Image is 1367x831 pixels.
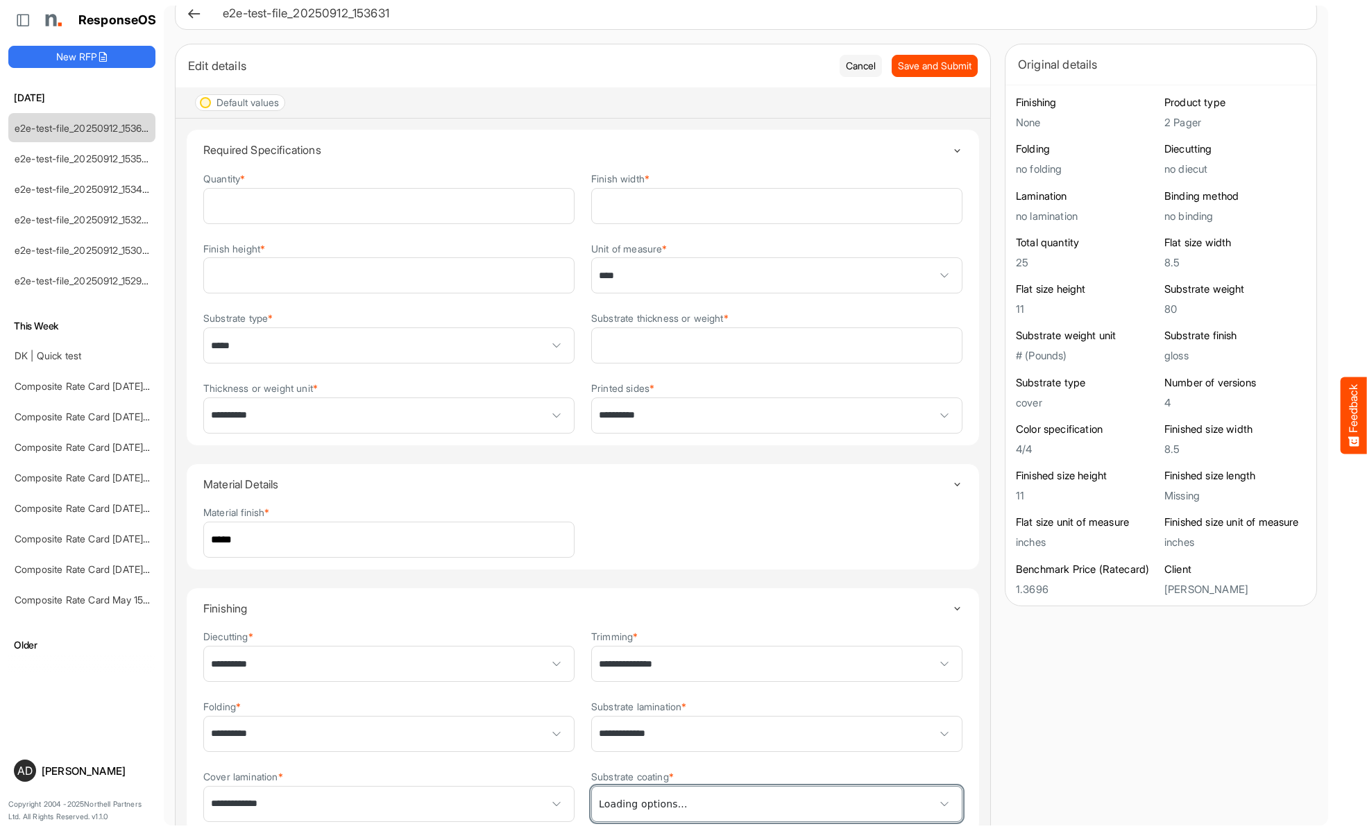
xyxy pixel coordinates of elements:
[15,122,151,134] a: e2e-test-file_20250912_153631
[591,383,654,393] label: Printed sides
[203,243,265,254] label: Finish height
[1016,189,1157,203] h6: Lamination
[15,244,152,256] a: e2e-test-file_20250912_153016
[1164,443,1306,455] h5: 8.5
[38,6,66,34] img: Northell
[1164,303,1306,315] h5: 80
[1016,282,1157,296] h6: Flat size height
[203,701,241,712] label: Folding
[1164,397,1306,409] h5: 4
[1016,350,1157,361] h5: # (Pounds)
[1164,163,1306,175] h5: no diecut
[203,383,318,393] label: Thickness or weight unit
[591,631,638,642] label: Trimming
[42,766,150,776] div: [PERSON_NAME]
[892,55,978,77] button: Save and Submit Progress
[1164,469,1306,483] h6: Finished size length
[203,507,270,517] label: Material finish
[1341,377,1367,454] button: Feedback
[1016,117,1157,128] h5: None
[15,153,151,164] a: e2e-test-file_20250912_153518
[223,8,1294,19] h6: e2e-test-file_20250912_153631
[203,130,962,170] summary: Toggle content
[591,173,649,184] label: Finish width
[8,637,155,653] h6: Older
[591,701,686,712] label: Substrate lamination
[1016,469,1157,483] h6: Finished size height
[591,771,674,782] label: Substrate coating
[1164,376,1306,390] h6: Number of versions
[591,313,729,323] label: Substrate thickness or weight
[203,602,952,615] h4: Finishing
[1016,515,1157,529] h6: Flat size unit of measure
[1016,210,1157,222] h5: no lamination
[203,144,952,156] h4: Required Specifications
[840,55,882,77] button: Cancel
[1016,96,1157,110] h6: Finishing
[1016,236,1157,250] h6: Total quantity
[15,183,153,195] a: e2e-test-file_20250912_153401
[1164,142,1306,156] h6: Diecutting
[1016,257,1157,268] h5: 25
[216,98,279,108] div: Default values
[898,58,971,74] span: Save and Submit
[1164,96,1306,110] h6: Product type
[1016,329,1157,343] h6: Substrate weight unit
[591,243,668,254] label: Unit of measure
[1016,583,1157,595] h5: 1.3696
[1016,443,1157,455] h5: 4/4
[15,533,203,545] a: Composite Rate Card [DATE] mapping test
[1164,189,1306,203] h6: Binding method
[203,313,273,323] label: Substrate type
[15,441,241,453] a: Composite Rate Card [DATE] mapping test_deleted
[1164,490,1306,502] h5: Missing
[203,478,952,490] h4: Material Details
[15,472,241,483] a: Composite Rate Card [DATE] mapping test_deleted
[8,90,155,105] h6: [DATE]
[15,411,241,422] a: Composite Rate Card [DATE] mapping test_deleted
[203,631,253,642] label: Diecutting
[8,46,155,68] button: New RFP
[1016,163,1157,175] h5: no folding
[203,173,245,184] label: Quantity
[1016,142,1157,156] h6: Folding
[15,502,241,514] a: Composite Rate Card [DATE] mapping test_deleted
[1016,422,1157,436] h6: Color specification
[1016,490,1157,502] h5: 11
[1164,257,1306,268] h5: 8.5
[15,214,153,225] a: e2e-test-file_20250912_153238
[1164,282,1306,296] h6: Substrate weight
[15,563,203,575] a: Composite Rate Card [DATE] mapping test
[1164,422,1306,436] h6: Finished size width
[78,13,157,28] h1: ResponseOS
[15,350,81,361] a: DK | Quick test
[1164,515,1306,529] h6: Finished size unit of measure
[1164,583,1306,595] h5: [PERSON_NAME]
[1164,117,1306,128] h5: 2 Pager
[15,380,179,392] a: Composite Rate Card [DATE]_smaller
[15,594,153,606] a: Composite Rate Card May 15-2
[203,588,962,628] summary: Toggle content
[1164,236,1306,250] h6: Flat size width
[1164,329,1306,343] h6: Substrate finish
[1164,350,1306,361] h5: gloss
[203,464,962,504] summary: Toggle content
[8,798,155,823] p: Copyright 2004 - 2025 Northell Partners Ltd. All Rights Reserved. v 1.1.0
[1164,210,1306,222] h5: no binding
[1016,563,1157,576] h6: Benchmark Price (Ratecard)
[8,318,155,334] h6: This Week
[15,275,154,286] a: e2e-test-file_20250912_152903
[1016,376,1157,390] h6: Substrate type
[203,771,283,782] label: Cover lamination
[1016,303,1157,315] h5: 11
[1018,55,1304,74] div: Original details
[188,56,829,76] div: Edit details
[1016,397,1157,409] h5: cover
[17,765,33,776] span: AD
[1164,563,1306,576] h6: Client
[1016,536,1157,548] h5: inches
[1164,536,1306,548] h5: inches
